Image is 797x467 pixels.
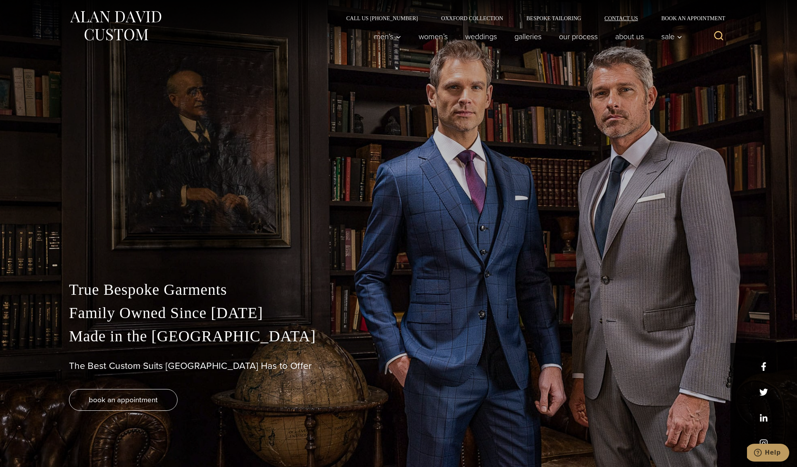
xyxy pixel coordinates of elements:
[69,9,162,43] img: Alan David Custom
[759,413,768,422] a: linkedin
[759,388,768,396] a: x/twitter
[515,16,593,21] a: Bespoke Tailoring
[653,29,687,44] button: Sale sub menu toggle
[335,16,728,21] nav: Secondary Navigation
[69,389,178,411] a: book an appointment
[709,27,728,46] button: View Search Form
[335,16,430,21] a: Call Us [PHONE_NUMBER]
[593,16,650,21] a: Contact Us
[457,29,506,44] a: weddings
[430,16,515,21] a: Oxxford Collection
[650,16,728,21] a: Book an Appointment
[506,29,550,44] a: Galleries
[366,29,687,44] nav: Primary Navigation
[550,29,607,44] a: Our Process
[69,360,728,372] h1: The Best Custom Suits [GEOGRAPHIC_DATA] Has to Offer
[607,29,653,44] a: About Us
[747,444,789,463] iframe: Opens a widget where you can chat to one of our agents
[89,394,158,405] span: book an appointment
[410,29,457,44] a: Women’s
[759,439,768,448] a: instagram
[69,278,728,348] p: True Bespoke Garments Family Owned Since [DATE] Made in the [GEOGRAPHIC_DATA]
[759,362,768,371] a: facebook
[366,29,410,44] button: Men’s sub menu toggle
